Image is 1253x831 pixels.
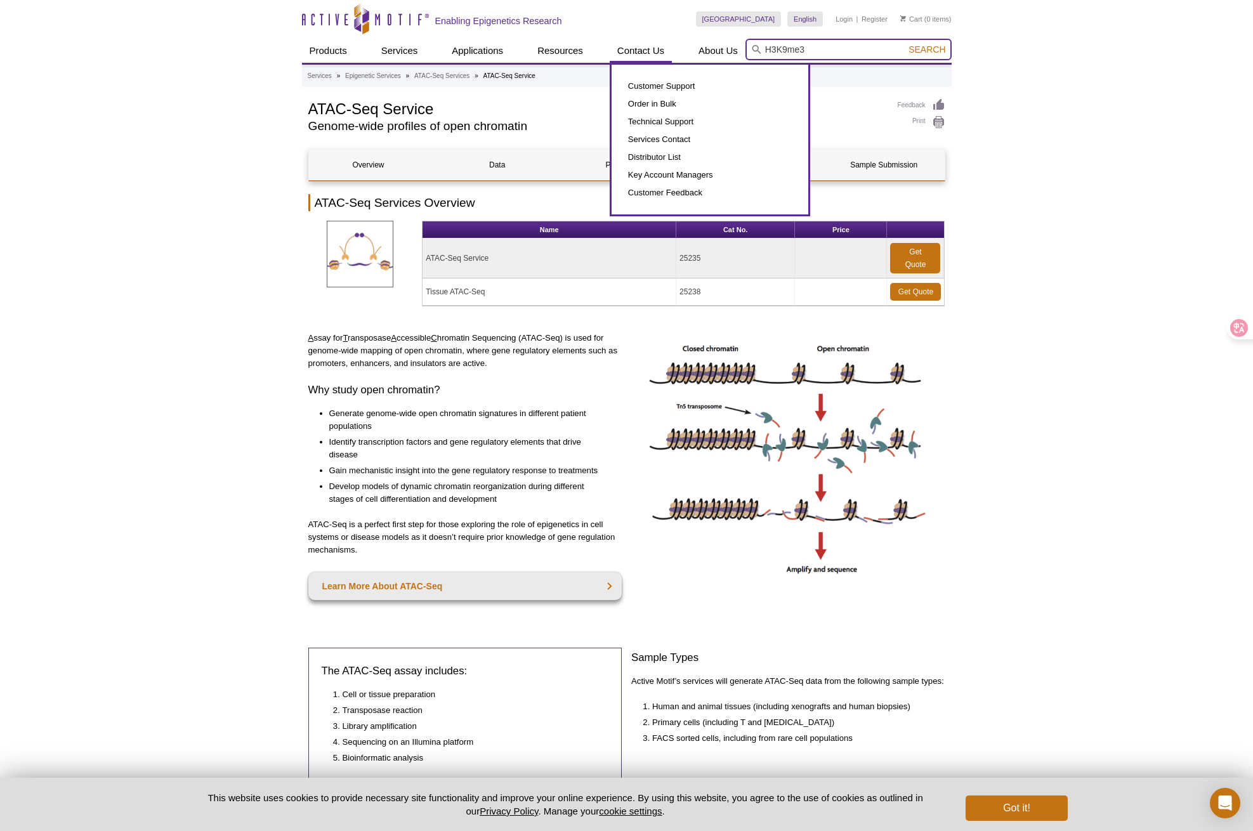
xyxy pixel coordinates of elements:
[624,95,796,113] a: Order in Bulk
[905,44,949,55] button: Search
[308,572,622,600] a: Learn More About ATAC-Seq
[652,732,933,745] li: FACS sorted cells, including from rare cell populations
[795,221,887,239] th: Price
[414,70,469,82] a: ATAC-Seq Services
[631,650,945,665] h3: Sample Types
[308,121,885,132] h2: Genome-wide profiles of open chromatin
[645,332,931,579] img: ATAC-Seq image
[308,383,622,398] h3: Why study open chromatin?
[329,436,610,461] li: Identify transcription factors and gene regulatory elements that drive disease
[308,98,885,117] h1: ATAC-Seq Service
[624,131,796,148] a: Services Contact
[343,333,348,343] u: T
[890,243,940,273] a: Get Quote
[624,113,796,131] a: Technical Support
[862,15,888,23] a: Register
[431,333,437,343] u: C
[631,675,945,688] p: Active Motif’s services will generate ATAC-Seq data from the following sample types:
[624,77,796,95] a: Customer Support
[1210,788,1240,818] div: Open Intercom Messenger
[483,72,535,79] li: ATAC-Seq Service
[624,148,796,166] a: Distributor List
[406,72,410,79] li: »
[343,704,596,717] li: Transposase reaction
[745,39,952,60] input: Keyword, Cat. No.
[337,72,341,79] li: »
[374,39,426,63] a: Services
[435,15,562,27] h2: Enabling Epigenetics Research
[676,239,795,278] td: 25235
[599,806,662,816] button: cookie settings
[787,11,823,27] a: English
[444,39,511,63] a: Applications
[480,806,538,816] a: Privacy Policy
[302,39,355,63] a: Products
[423,221,676,239] th: Name
[308,194,945,211] h2: ATAC-Seq Services Overview
[652,700,933,713] li: Human and animal tissues (including xenografts and human biopsies)
[345,70,401,82] a: Epigenetic Services
[329,464,610,477] li: Gain mechanistic insight into the gene regulatory response to treatments
[676,221,795,239] th: Cat No.
[308,70,332,82] a: Services
[186,791,945,818] p: This website uses cookies to provide necessary site functionality and improve your online experie...
[329,407,610,433] li: Generate genome-wide open chromatin signatures in different patient populations
[898,98,945,112] a: Feedback
[309,150,428,180] a: Overview
[890,283,941,301] a: Get Quote
[691,39,745,63] a: About Us
[696,11,782,27] a: [GEOGRAPHIC_DATA]
[676,278,795,306] td: 25238
[475,72,478,79] li: »
[900,15,922,23] a: Cart
[966,795,1067,821] button: Got it!
[898,115,945,129] a: Print
[624,166,796,184] a: Key Account Managers
[900,11,952,27] li: (0 items)
[836,15,853,23] a: Login
[329,480,610,506] li: Develop models of dynamic chromatin reorganization during different stages of cell differentiatio...
[322,664,609,679] h3: The ATAC-Seq assay includes:
[343,688,596,701] li: Cell or tissue preparation
[423,239,676,278] td: ATAC-Seq Service
[824,150,943,180] a: Sample Submission
[343,752,596,764] li: Bioinformatic analysis
[909,44,945,55] span: Search
[391,333,397,343] u: A
[438,150,557,180] a: Data
[308,332,622,370] p: ssay for ransposase ccessible hromatin Sequencing (ATAC-Seq) is used for genome-wide mapping of o...
[308,333,314,343] u: A
[610,39,672,63] a: Contact Us
[343,720,596,733] li: Library amplification
[856,11,858,27] li: |
[567,150,686,180] a: Publications
[423,278,676,306] td: Tissue ATAC-Seq
[327,221,393,287] img: ATAC-SeqServices
[652,716,933,729] li: Primary cells (including T and [MEDICAL_DATA])
[900,15,906,22] img: Your Cart
[530,39,591,63] a: Resources
[308,518,622,556] p: ATAC-Seq is a perfect first step for those exploring the role of epigenetics in cell systems or d...
[624,184,796,202] a: Customer Feedback
[343,736,596,749] li: Sequencing on an Illumina platform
